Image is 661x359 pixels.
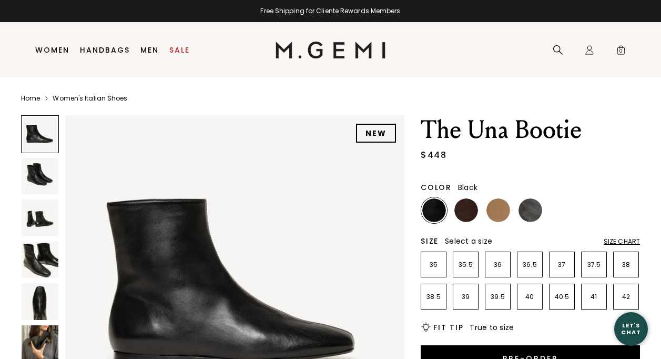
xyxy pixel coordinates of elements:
div: $448 [421,149,446,162]
h1: The Una Bootie [421,115,640,145]
p: 38 [614,261,638,269]
span: Black [458,182,477,193]
img: Gunmetal [518,198,542,222]
p: 39.5 [485,293,510,301]
p: 40.5 [550,293,574,301]
a: Home [21,94,40,103]
img: The Una Bootie [22,242,58,278]
img: M.Gemi [276,42,385,58]
p: 41 [582,293,606,301]
p: 38.5 [421,293,446,301]
p: 37.5 [582,261,606,269]
img: The Una Bootie [22,200,58,236]
div: NEW [356,124,396,143]
a: Handbags [80,46,130,54]
h2: Fit Tip [433,323,463,332]
p: 40 [517,293,542,301]
a: Women's Italian Shoes [53,94,127,103]
p: 39 [453,293,478,301]
p: 36.5 [517,261,542,269]
a: Women [35,46,69,54]
img: The Una Bootie [22,158,58,195]
span: True to size [470,322,514,333]
img: Light Tan [486,198,510,222]
span: 0 [616,47,626,57]
img: The Una Bootie [22,283,58,320]
p: 37 [550,261,574,269]
h2: Color [421,183,452,192]
img: Black [422,198,446,222]
p: 42 [614,293,638,301]
div: Size Chart [604,237,640,246]
a: Sale [169,46,190,54]
span: Select a size [445,236,492,246]
img: Chocolate [454,198,478,222]
h2: Size [421,237,439,245]
div: Let's Chat [614,322,648,335]
a: Men [140,46,159,54]
p: 35.5 [453,261,478,269]
p: 36 [485,261,510,269]
p: 35 [421,261,446,269]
